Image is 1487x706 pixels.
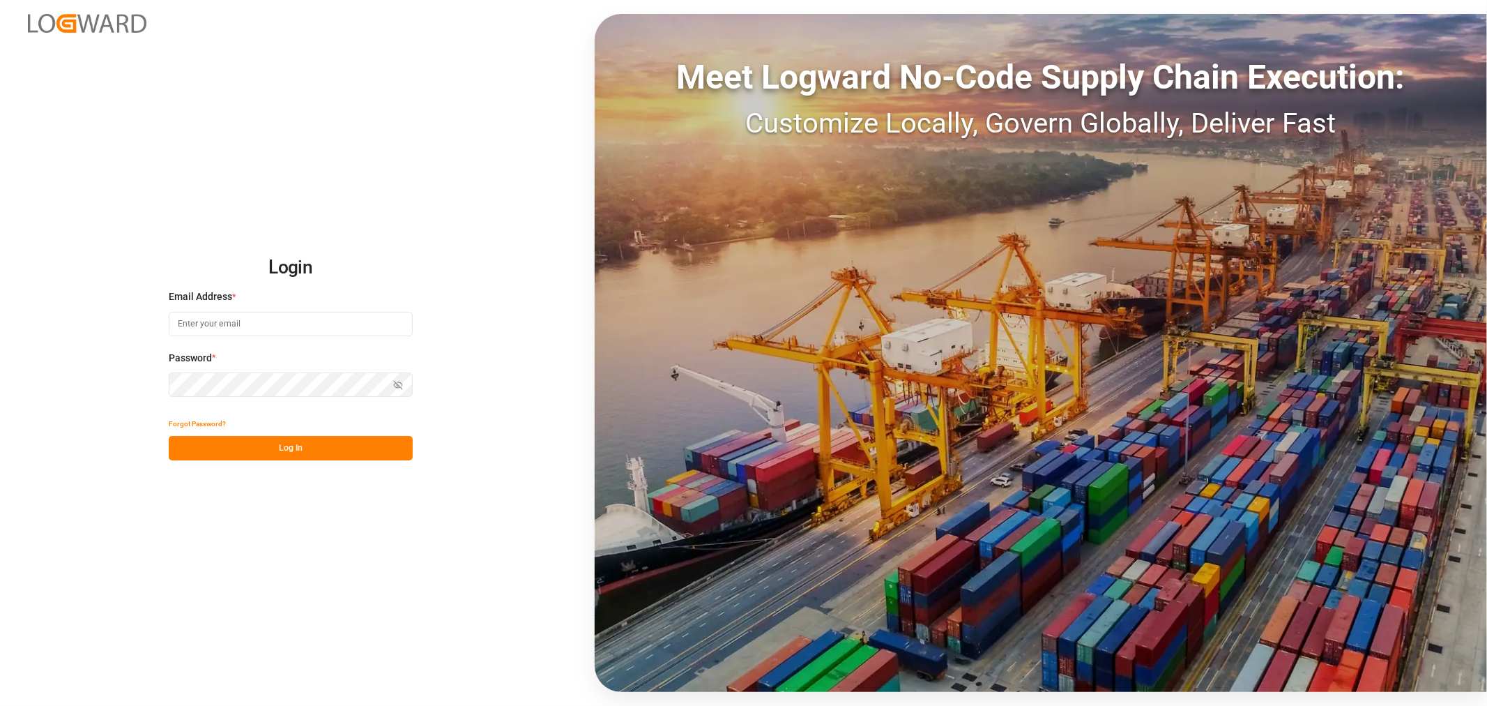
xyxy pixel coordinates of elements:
[28,14,146,33] img: Logward_new_orange.png
[169,436,413,460] button: Log In
[169,290,232,304] span: Email Address
[169,412,226,436] button: Forgot Password?
[169,246,413,290] h2: Login
[169,351,212,366] span: Password
[595,52,1487,103] div: Meet Logward No-Code Supply Chain Execution:
[595,103,1487,144] div: Customize Locally, Govern Globally, Deliver Fast
[169,312,413,336] input: Enter your email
